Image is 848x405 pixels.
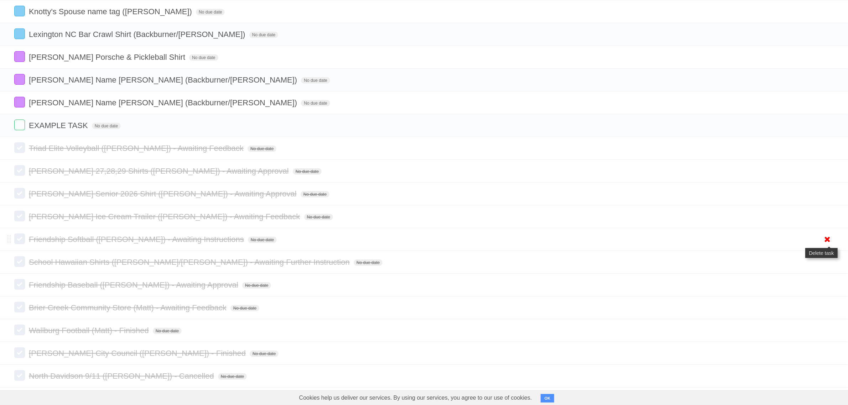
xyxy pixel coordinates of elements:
span: No due date [230,305,259,311]
span: Triad Elite Volleyball ([PERSON_NAME]) - Awaiting Feedback [29,144,245,153]
span: No due date [301,100,330,106]
span: No due date [248,237,277,243]
span: No due date [92,123,121,129]
label: Done [14,325,25,335]
label: Done [14,97,25,107]
label: Done [14,302,25,312]
span: [PERSON_NAME] 27,28,29 Shirts ([PERSON_NAME]) - Awaiting Approval [29,167,291,175]
span: Wallburg Football (Matt) - Finished [29,326,151,335]
span: North Davidson 9/11 ([PERSON_NAME]) - Cancelled [29,372,216,380]
label: Done [14,51,25,62]
label: Done [14,347,25,358]
span: [PERSON_NAME] Ice Cream Trailer ([PERSON_NAME]) - Awaiting Feedback [29,212,302,221]
span: No due date [242,282,271,289]
span: Lexington NC Bar Crawl Shirt (Backburner/[PERSON_NAME]) [29,30,247,39]
span: No due date [293,168,322,175]
span: No due date [153,328,182,334]
span: No due date [354,259,383,266]
span: [PERSON_NAME] Name [PERSON_NAME] (Backburner/[PERSON_NAME]) [29,98,299,107]
span: [PERSON_NAME] Senior 2026 Shirt ([PERSON_NAME]) - Awaiting Approval [29,189,298,198]
label: Done [14,142,25,153]
span: School Hawaiian Shirts ([PERSON_NAME]/[PERSON_NAME]) - Awaiting Further Instruction [29,258,352,267]
label: Done [14,256,25,267]
label: Done [14,6,25,16]
button: OK [541,394,555,403]
label: Done [14,279,25,290]
span: No due date [189,54,218,61]
span: No due date [304,214,333,220]
span: [PERSON_NAME] Name [PERSON_NAME] (Backburner/[PERSON_NAME]) [29,75,299,84]
span: No due date [218,373,247,380]
span: No due date [301,191,329,198]
span: Knotty's Spouse name tag ([PERSON_NAME]) [29,7,194,16]
label: Done [14,211,25,221]
span: Cookies help us deliver our services. By using our services, you agree to our use of cookies. [292,391,539,405]
span: No due date [249,32,278,38]
label: Done [14,165,25,176]
span: No due date [301,77,330,84]
label: Done [14,74,25,85]
label: Done [14,370,25,381]
span: [PERSON_NAME] Porsche & Pickleball Shirt [29,53,187,62]
span: Brier Creek Community Store (Matt) - Awaiting Feedback [29,303,228,312]
span: Friendship Softball ([PERSON_NAME]) - Awaiting Instructions [29,235,246,244]
span: [PERSON_NAME] City Council ([PERSON_NAME]) - Finished [29,349,248,358]
span: No due date [248,146,276,152]
span: EXAMPLE TASK [29,121,89,130]
label: Done [14,233,25,244]
span: No due date [196,9,225,15]
span: No due date [250,351,279,357]
label: Done [14,188,25,199]
label: Done [14,120,25,130]
span: Friendship Baseball ([PERSON_NAME]) - Awaiting Approval [29,280,240,289]
label: Done [14,28,25,39]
